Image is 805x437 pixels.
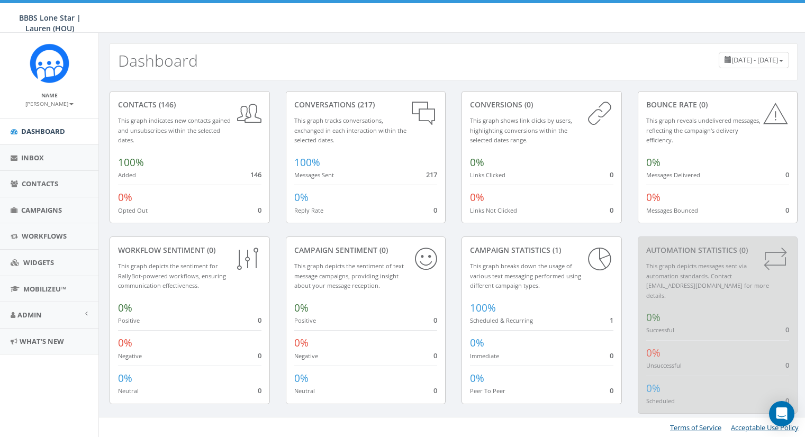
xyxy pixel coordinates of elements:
[118,171,136,179] small: Added
[610,351,613,360] span: 0
[258,315,261,325] span: 0
[785,170,789,179] span: 0
[737,245,748,255] span: (0)
[17,310,42,320] span: Admin
[118,352,142,360] small: Negative
[25,100,74,107] small: [PERSON_NAME]
[646,171,700,179] small: Messages Delivered
[22,179,58,188] span: Contacts
[433,351,437,360] span: 0
[646,381,661,395] span: 0%
[205,245,215,255] span: (0)
[522,99,533,110] span: (0)
[646,156,661,169] span: 0%
[433,315,437,325] span: 0
[30,43,69,83] img: Rally_Corp_Icon_1.png
[21,126,65,136] span: Dashboard
[769,401,794,426] div: Open Intercom Messenger
[646,245,790,256] div: Automation Statistics
[426,170,437,179] span: 217
[470,301,496,315] span: 100%
[646,190,661,204] span: 0%
[250,170,261,179] span: 146
[646,262,769,299] small: This graph depicts messages sent via automation standards. Contact [EMAIL_ADDRESS][DOMAIN_NAME] f...
[294,116,406,144] small: This graph tracks conversations, exchanged in each interaction within the selected dates.
[118,99,261,110] div: contacts
[550,245,561,255] span: (1)
[118,190,132,204] span: 0%
[118,316,140,324] small: Positive
[20,336,64,346] span: What's New
[118,371,132,385] span: 0%
[470,190,484,204] span: 0%
[470,371,484,385] span: 0%
[646,397,675,405] small: Scheduled
[470,262,581,289] small: This graph breaks down the usage of various text messaging performed using different campaign types.
[258,351,261,360] span: 0
[646,346,661,360] span: 0%
[785,396,789,405] span: 0
[670,423,721,432] a: Terms of Service
[731,423,799,432] a: Acceptable Use Policy
[646,116,761,144] small: This graph reveals undelivered messages, reflecting the campaign's delivery efficiency.
[433,386,437,395] span: 0
[610,205,613,215] span: 0
[470,316,533,324] small: Scheduled & Recurring
[21,205,62,215] span: Campaigns
[610,170,613,179] span: 0
[294,206,323,214] small: Reply Rate
[118,116,231,144] small: This graph indicates new contacts gained and unsubscribes within the selected dates.
[294,352,318,360] small: Negative
[294,156,320,169] span: 100%
[21,153,44,162] span: Inbox
[646,99,790,110] div: Bounce Rate
[118,245,261,256] div: Workflow Sentiment
[118,206,148,214] small: Opted Out
[470,352,499,360] small: Immediate
[785,360,789,370] span: 0
[118,262,226,289] small: This graph depicts the sentiment for RallyBot-powered workflows, ensuring communication effective...
[294,301,309,315] span: 0%
[433,205,437,215] span: 0
[118,336,132,350] span: 0%
[118,52,198,69] h2: Dashboard
[19,13,81,33] span: BBBS Lone Star | Lauren (HOU)
[258,205,261,215] span: 0
[118,156,144,169] span: 100%
[294,262,404,289] small: This graph depicts the sentiment of text message campaigns, providing insight about your message ...
[470,387,505,395] small: Peer To Peer
[294,190,309,204] span: 0%
[294,316,316,324] small: Positive
[470,116,572,144] small: This graph shows link clicks by users, highlighting conversions within the selected dates range.
[470,156,484,169] span: 0%
[610,315,613,325] span: 1
[470,336,484,350] span: 0%
[470,171,505,179] small: Links Clicked
[646,311,661,324] span: 0%
[731,55,778,65] span: [DATE] - [DATE]
[470,206,517,214] small: Links Not Clicked
[470,99,613,110] div: conversions
[377,245,388,255] span: (0)
[785,325,789,334] span: 0
[356,99,375,110] span: (217)
[294,245,438,256] div: Campaign Sentiment
[118,301,132,315] span: 0%
[294,336,309,350] span: 0%
[41,92,58,99] small: Name
[258,386,261,395] span: 0
[610,386,613,395] span: 0
[646,361,682,369] small: Unsuccessful
[646,326,674,334] small: Successful
[25,98,74,108] a: [PERSON_NAME]
[118,387,139,395] small: Neutral
[646,206,698,214] small: Messages Bounced
[23,258,54,267] span: Widgets
[157,99,176,110] span: (146)
[294,387,315,395] small: Neutral
[294,99,438,110] div: conversations
[785,205,789,215] span: 0
[697,99,708,110] span: (0)
[22,231,67,241] span: Workflows
[23,284,66,294] span: MobilizeU™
